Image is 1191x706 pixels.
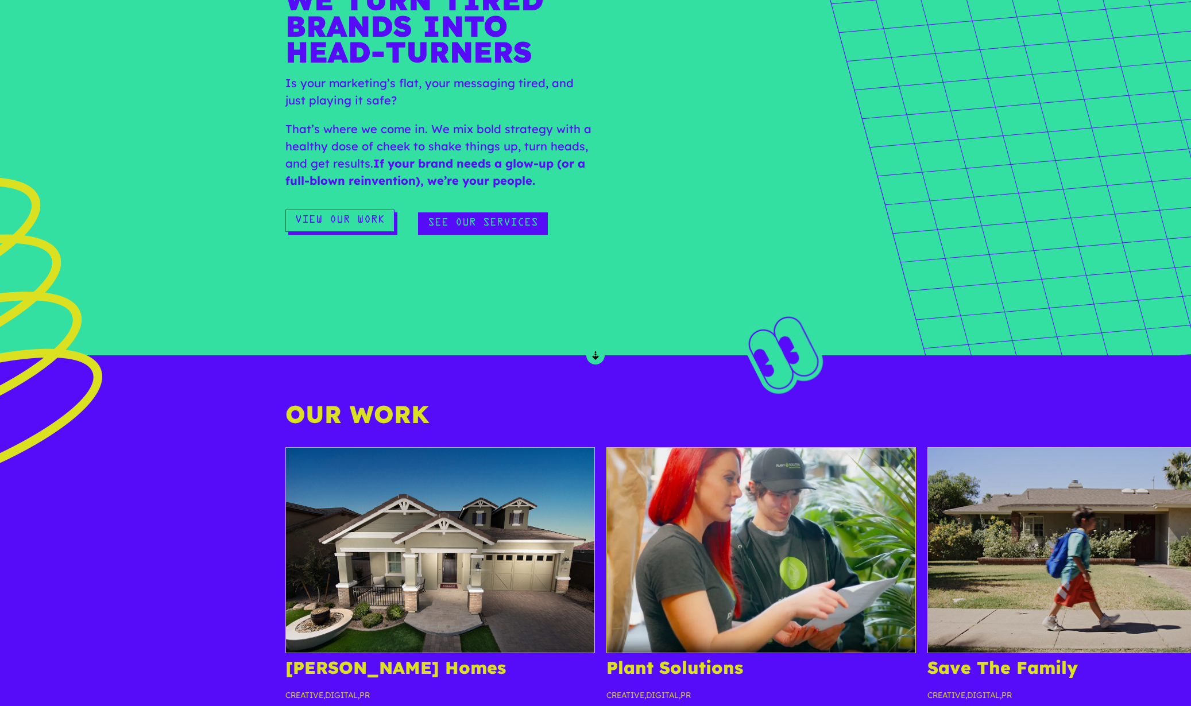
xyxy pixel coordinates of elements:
a: Plant Solutions [606,657,743,678]
a: Digital [646,690,679,700]
a: Creative [285,690,323,700]
img: eyes-vector [733,301,834,405]
a: PR [359,690,370,700]
a: [PERSON_NAME] Homes [285,657,506,678]
a: Creative [927,690,965,700]
a: Digital [967,690,1000,700]
a: Save The Family [927,657,1078,678]
a: Creative [606,690,644,700]
a: PR [680,690,691,700]
p: That’s where we come in. We mix bold strategy with a healthy dose of cheek to shake things up, tu... [285,121,595,201]
a: See Our Services [418,212,548,235]
img: px-down-arrow [586,346,605,364]
strong: If your brand needs a glow-up (or a full-blown reinvention), we’re your people. [285,156,585,188]
a: View Our Work [285,210,395,232]
p: Is your marketing’s flat, your messaging tired, and just playing it safe? [285,75,595,121]
h2: Our Work [285,400,906,438]
a: PR [1001,690,1012,700]
a: Digital [325,690,358,700]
